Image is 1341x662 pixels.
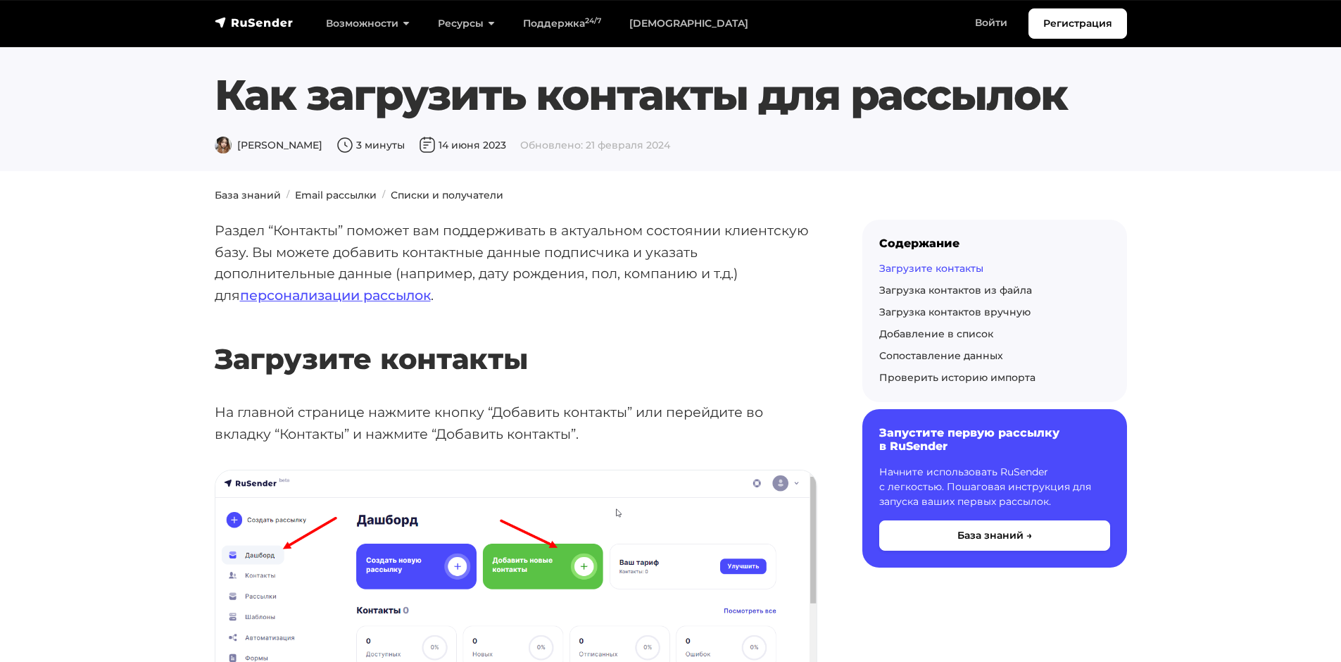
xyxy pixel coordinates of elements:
[879,327,993,340] a: Добавление в список
[419,137,436,154] img: Дата публикации
[206,188,1135,203] nav: breadcrumb
[215,70,1127,120] h1: Как загрузить контакты для рассылок
[879,371,1035,384] a: Проверить историю импорта
[879,465,1110,509] p: Начните использовать RuSender с легкостью. Пошаговая инструкция для запуска ваших первых рассылок.
[1028,8,1127,39] a: Регистрация
[585,16,601,25] sup: 24/7
[215,139,322,151] span: [PERSON_NAME]
[391,189,503,201] a: Списки и получатели
[424,9,509,38] a: Ресурсы
[240,287,431,304] a: персонализации рассылок
[419,139,506,151] span: 14 июня 2023
[879,284,1032,296] a: Загрузка контактов из файла
[879,306,1031,318] a: Загрузка контактов вручную
[295,189,377,201] a: Email рассылки
[879,262,983,275] a: Загрузите контакты
[879,237,1110,250] div: Содержание
[961,8,1021,37] a: Войти
[879,349,1003,362] a: Сопоставление данных
[520,139,670,151] span: Обновлено: 21 февраля 2024
[312,9,424,38] a: Возможности
[336,137,353,154] img: Время чтения
[215,401,817,444] p: На главной странице нажмите кнопку “Добавить контакты” или перейдите во вкладку “Контакты” и нажм...
[615,9,762,38] a: [DEMOGRAPHIC_DATA]
[215,189,281,201] a: База знаний
[215,220,817,306] p: Раздел “Контакты” поможет вам поддерживать в актуальном состоянии клиентскую базу. Вы можете доба...
[215,15,294,30] img: RuSender
[879,520,1110,551] button: База знаний →
[879,426,1110,453] h6: Запустите первую рассылку в RuSender
[862,409,1127,567] a: Запустите первую рассылку в RuSender Начните использовать RuSender с легкостью. Пошаговая инструк...
[215,301,817,376] h2: Загрузите контакты
[509,9,615,38] a: Поддержка24/7
[336,139,405,151] span: 3 минуты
